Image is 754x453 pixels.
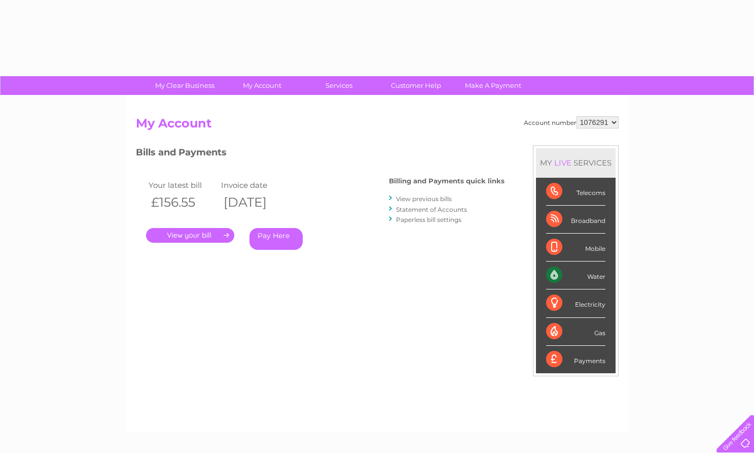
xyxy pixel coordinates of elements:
div: LIVE [552,158,573,168]
a: Services [297,76,381,95]
a: My Account [220,76,304,95]
a: Pay Here [249,228,303,250]
a: Customer Help [374,76,458,95]
h3: Bills and Payments [136,145,505,163]
a: View previous bills [396,195,452,203]
td: Your latest bill [146,178,219,192]
h2: My Account [136,116,619,136]
h4: Billing and Payments quick links [389,177,505,185]
th: £156.55 [146,192,219,213]
a: My Clear Business [143,76,227,95]
div: Account number [524,116,619,128]
th: [DATE] [219,192,292,213]
div: Water [546,262,605,289]
a: Statement of Accounts [396,206,467,213]
div: Broadband [546,206,605,234]
div: Mobile [546,234,605,262]
div: MY SERVICES [536,148,616,177]
a: Make A Payment [451,76,535,95]
a: . [146,228,234,243]
div: Payments [546,346,605,373]
td: Invoice date [219,178,292,192]
div: Gas [546,318,605,346]
a: Paperless bill settings [396,216,461,223]
div: Electricity [546,289,605,317]
div: Telecoms [546,178,605,206]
